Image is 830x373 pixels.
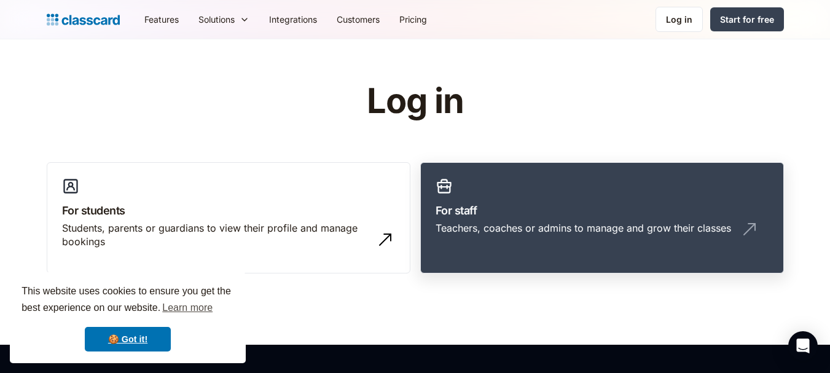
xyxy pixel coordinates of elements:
[436,221,731,235] div: Teachers, coaches or admins to manage and grow their classes
[220,82,610,120] h1: Log in
[327,6,390,33] a: Customers
[47,162,410,274] a: For studentsStudents, parents or guardians to view their profile and manage bookings
[656,7,703,32] a: Log in
[436,202,769,219] h3: For staff
[47,11,120,28] a: home
[189,6,259,33] div: Solutions
[62,221,370,249] div: Students, parents or guardians to view their profile and manage bookings
[160,299,214,317] a: learn more about cookies
[390,6,437,33] a: Pricing
[259,6,327,33] a: Integrations
[22,284,234,317] span: This website uses cookies to ensure you get the best experience on our website.
[62,202,395,219] h3: For students
[710,7,784,31] a: Start for free
[198,13,235,26] div: Solutions
[10,272,246,363] div: cookieconsent
[420,162,784,274] a: For staffTeachers, coaches or admins to manage and grow their classes
[135,6,189,33] a: Features
[788,331,818,361] div: Open Intercom Messenger
[666,13,692,26] div: Log in
[720,13,774,26] div: Start for free
[85,327,171,351] a: dismiss cookie message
